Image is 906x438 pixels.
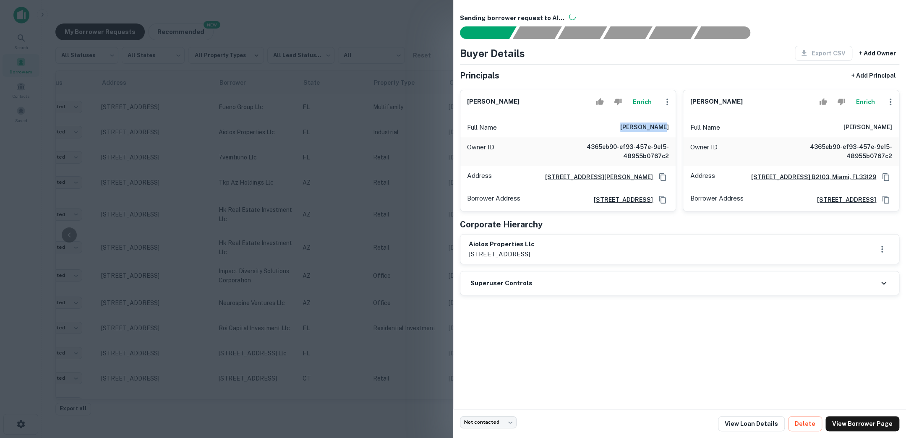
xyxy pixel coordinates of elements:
button: Accept [593,94,607,110]
p: Address [690,171,715,183]
div: AI fulfillment process complete. [694,26,760,39]
button: Copy Address [656,193,669,206]
button: Copy Address [880,171,892,183]
button: Copy Address [880,193,892,206]
button: + Add Owner [856,46,899,61]
iframe: Chat Widget [864,371,906,411]
p: Owner ID [467,142,494,161]
div: Documents found, AI parsing details... [558,26,607,39]
h6: 4365eb90-ef93-457e-9e15-48955b0767c2 [568,142,669,161]
h5: Corporate Hierarchy [460,218,543,231]
h4: Buyer Details [460,46,525,61]
button: Reject [611,94,625,110]
a: View Loan Details [718,416,785,431]
p: Owner ID [690,142,717,161]
h6: 4365eb90-ef93-457e-9e15-48955b0767c2 [791,142,892,161]
p: Borrower Address [467,193,520,206]
h6: [PERSON_NAME] [843,123,892,133]
h6: [PERSON_NAME] [467,97,520,107]
h6: aiolos properties llc [469,240,535,249]
a: [STREET_ADDRESS] [810,195,876,204]
div: Principals found, still searching for contact information. This may take time... [648,26,697,39]
div: Not contacted [460,416,517,428]
button: Enrich [629,94,655,110]
button: Accept [816,94,830,110]
button: Enrich [852,94,879,110]
a: [STREET_ADDRESS] [587,195,653,204]
h6: Superuser Controls [470,279,533,288]
button: Reject [834,94,849,110]
div: Sending borrower request to AI... [450,26,513,39]
div: Your request is received and processing... [512,26,561,39]
p: Address [467,171,492,183]
button: Copy Address [656,171,669,183]
p: Full Name [467,123,497,133]
button: + Add Principal [848,68,899,83]
a: [STREET_ADDRESS] B2103, Miami, FL33129 [744,172,876,182]
div: Principals found, AI now looking for contact information... [603,26,652,39]
h6: [PERSON_NAME] [690,97,742,107]
h6: Sending borrower request to AI... [460,13,900,23]
h5: Principals [460,69,499,82]
p: Full Name [690,123,720,133]
a: View Borrower Page [825,416,899,431]
a: [STREET_ADDRESS][PERSON_NAME] [538,172,653,182]
p: [STREET_ADDRESS] [469,249,535,259]
h6: [PERSON_NAME] [620,123,669,133]
p: Borrower Address [690,193,743,206]
button: Delete [788,416,822,431]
